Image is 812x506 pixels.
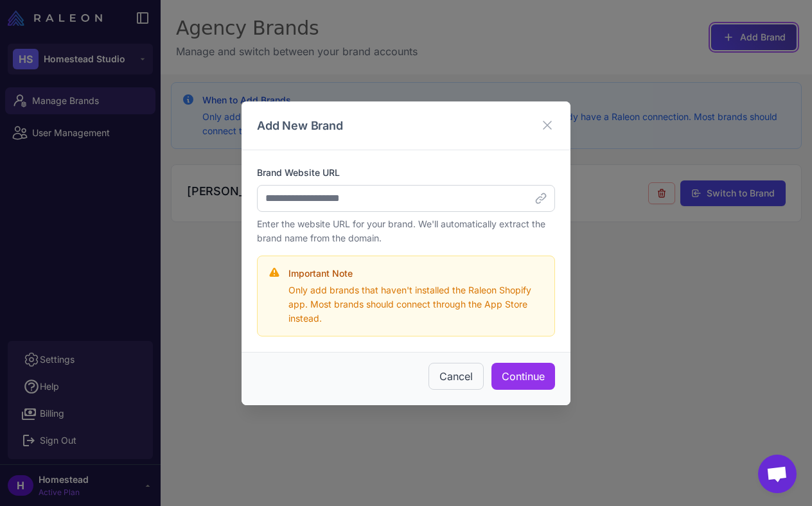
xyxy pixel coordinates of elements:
button: Cancel [428,363,484,390]
div: Open chat [758,455,797,493]
p: Enter the website URL for your brand. We'll automatically extract the brand name from the domain. [257,217,555,245]
p: Only add brands that haven't installed the Raleon Shopify app. Most brands should connect through... [288,283,544,326]
label: Brand Website URL [257,166,555,180]
h4: Important Note [288,266,544,281]
h3: Add New Brand [257,117,343,134]
button: Continue [491,363,555,390]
